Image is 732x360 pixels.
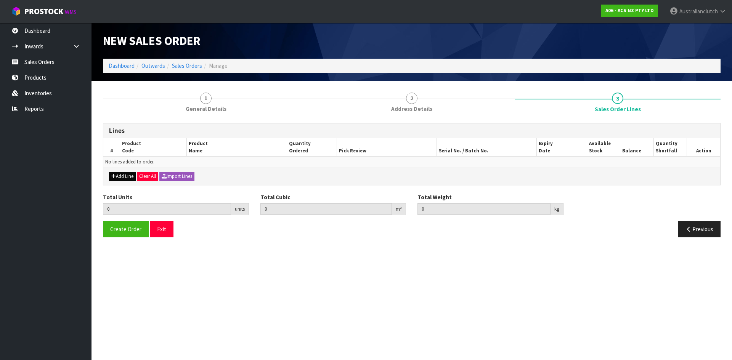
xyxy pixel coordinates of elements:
[209,62,228,69] span: Manage
[137,172,158,181] button: Clear All
[200,93,212,104] span: 1
[392,203,406,215] div: m³
[687,138,721,156] th: Action
[120,138,187,156] th: Product Code
[260,193,290,201] label: Total Cubic
[103,33,201,48] span: New Sales Order
[150,221,173,237] button: Exit
[587,138,620,156] th: Available Stock
[103,221,149,237] button: Create Order
[620,138,653,156] th: Balance
[678,221,721,237] button: Previous
[141,62,165,69] a: Outwards
[406,93,417,104] span: 2
[103,117,721,243] span: Sales Order Lines
[103,203,231,215] input: Total Units
[391,105,432,113] span: Address Details
[65,8,77,16] small: WMS
[11,6,21,16] img: cube-alt.png
[24,6,63,16] span: ProStock
[110,226,141,233] span: Create Order
[231,203,249,215] div: units
[551,203,563,215] div: kg
[612,93,623,104] span: 3
[109,62,135,69] a: Dashboard
[260,203,392,215] input: Total Cubic
[159,172,194,181] button: Import Lines
[109,127,714,134] h3: Lines
[437,138,537,156] th: Serial No. / Batch No.
[605,7,654,14] strong: A06 - ACS NZ PTY LTD
[172,62,202,69] a: Sales Orders
[287,138,337,156] th: Quantity Ordered
[537,138,587,156] th: Expiry Date
[417,193,452,201] label: Total Weight
[187,138,287,156] th: Product Name
[417,203,551,215] input: Total Weight
[103,193,132,201] label: Total Units
[595,105,641,113] span: Sales Order Lines
[337,138,437,156] th: Pick Review
[679,8,718,15] span: Australianclutch
[653,138,687,156] th: Quantity Shortfall
[186,105,226,113] span: General Details
[103,157,720,168] td: No lines added to order.
[103,138,120,156] th: #
[109,172,136,181] button: Add Line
